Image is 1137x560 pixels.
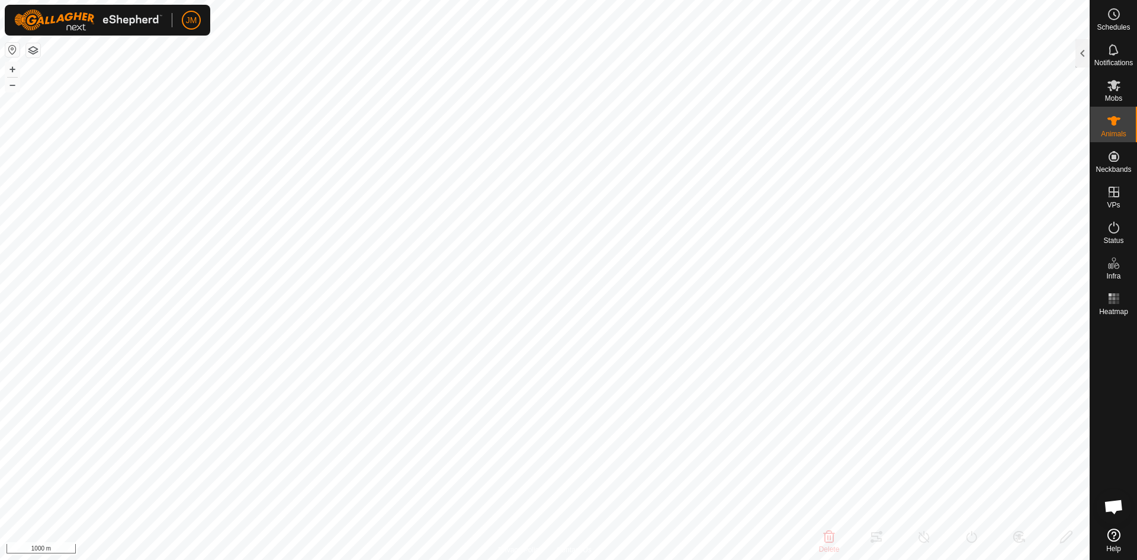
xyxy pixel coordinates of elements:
span: Schedules [1097,24,1130,31]
span: Help [1106,545,1121,552]
img: Gallagher Logo [14,9,162,31]
span: Heatmap [1099,308,1128,315]
a: Privacy Policy [498,545,542,555]
button: Map Layers [26,43,40,57]
span: Infra [1106,273,1120,280]
button: Reset Map [5,43,20,57]
span: VPs [1107,201,1120,209]
span: JM [186,14,197,27]
div: Open chat [1096,489,1132,524]
span: Neckbands [1096,166,1131,173]
span: Animals [1101,130,1126,137]
a: Help [1090,524,1137,557]
button: + [5,62,20,76]
button: – [5,78,20,92]
span: Status [1103,237,1123,244]
span: Mobs [1105,95,1122,102]
a: Contact Us [557,545,592,555]
span: Notifications [1094,59,1133,66]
